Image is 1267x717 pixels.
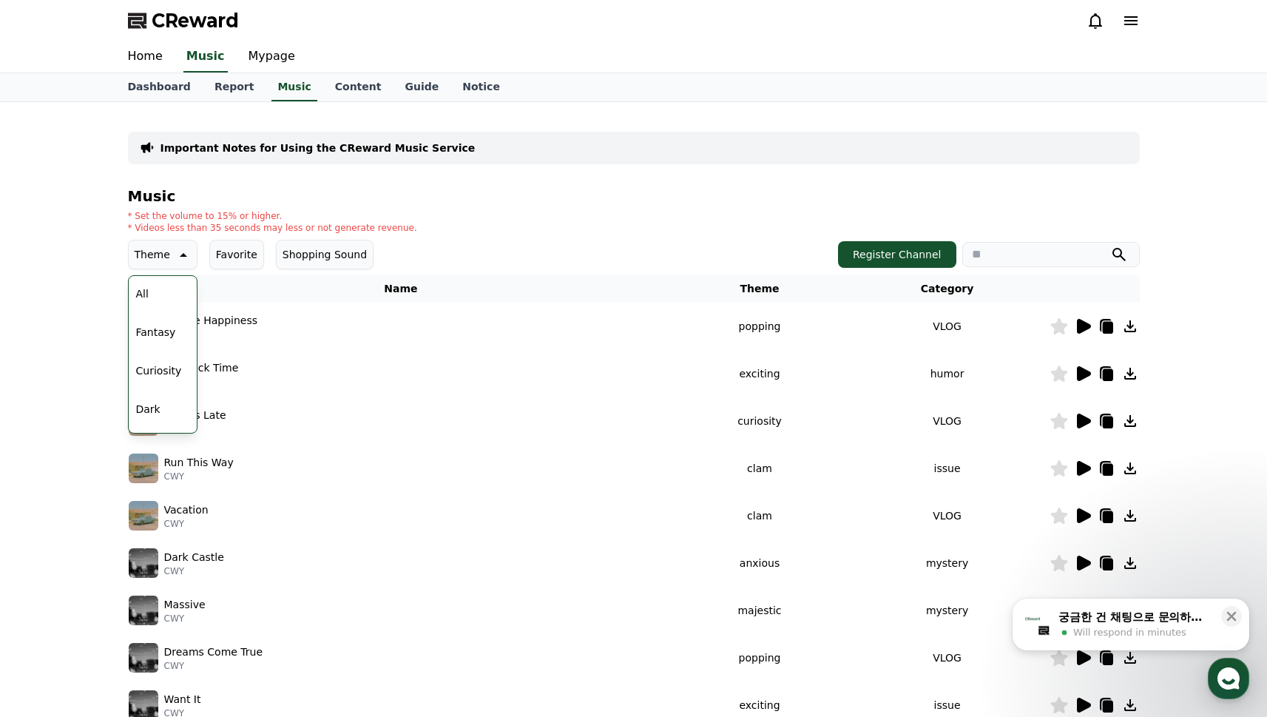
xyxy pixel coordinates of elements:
td: issue [845,445,1050,492]
td: clam [674,492,845,539]
a: Dashboard [116,73,203,101]
a: Home [116,41,175,73]
p: CWY [164,376,239,388]
button: All [130,277,155,310]
button: Favorite [209,240,264,269]
a: Messages [98,469,191,506]
a: Content [323,73,393,101]
img: music [129,548,158,578]
span: Home [38,491,64,503]
td: popping [674,634,845,681]
p: A Little Happiness [164,313,258,329]
a: Important Notes for Using the CReward Music Service [161,141,476,155]
button: Curiosity [130,354,188,387]
td: mystery [845,539,1050,587]
img: music [129,501,158,531]
a: Music [271,73,317,101]
a: Report [203,73,266,101]
span: Messages [123,492,166,504]
span: Settings [219,491,255,503]
a: Home [4,469,98,506]
td: humor [845,350,1050,397]
button: Fantasy [130,316,182,349]
th: Category [845,275,1050,303]
h4: Music [128,188,1140,204]
a: Settings [191,469,284,506]
a: CReward [128,9,239,33]
td: VLOG [845,634,1050,681]
td: VLOG [845,492,1050,539]
button: Register Channel [838,241,956,268]
td: majestic [674,587,845,634]
p: * Videos less than 35 seconds may less or not generate revenue. [128,222,417,234]
span: CReward [152,9,239,33]
td: VLOG [845,397,1050,445]
p: Dreams Come True [164,644,263,660]
p: CWY [164,518,209,530]
p: CWY [164,565,224,577]
p: Massive [164,597,206,613]
th: Theme [674,275,845,303]
a: Notice [450,73,512,101]
p: Theme [135,244,170,265]
td: curiosity [674,397,845,445]
p: Dark Castle [164,550,224,565]
a: Mypage [237,41,307,73]
a: Music [183,41,228,73]
p: CWY [164,471,234,482]
td: anxious [674,539,845,587]
td: mystery [845,587,1050,634]
p: Vacation [164,502,209,518]
p: Cat Rack Time [164,360,239,376]
button: Theme [128,240,197,269]
p: CWY [164,660,263,672]
p: * Set the volume to 15% or higher. [128,210,417,222]
th: Name [128,275,675,303]
p: CWY [164,613,206,625]
button: Shopping Sound [276,240,374,269]
td: popping [674,303,845,350]
td: exciting [674,350,845,397]
button: Dark [130,393,166,425]
img: music [129,596,158,625]
td: clam [674,445,845,492]
p: CWY [164,329,258,340]
p: Run This Way [164,455,234,471]
img: music [129,643,158,673]
td: VLOG [845,303,1050,350]
a: Guide [393,73,450,101]
img: music [129,454,158,483]
p: Want It [164,692,201,707]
